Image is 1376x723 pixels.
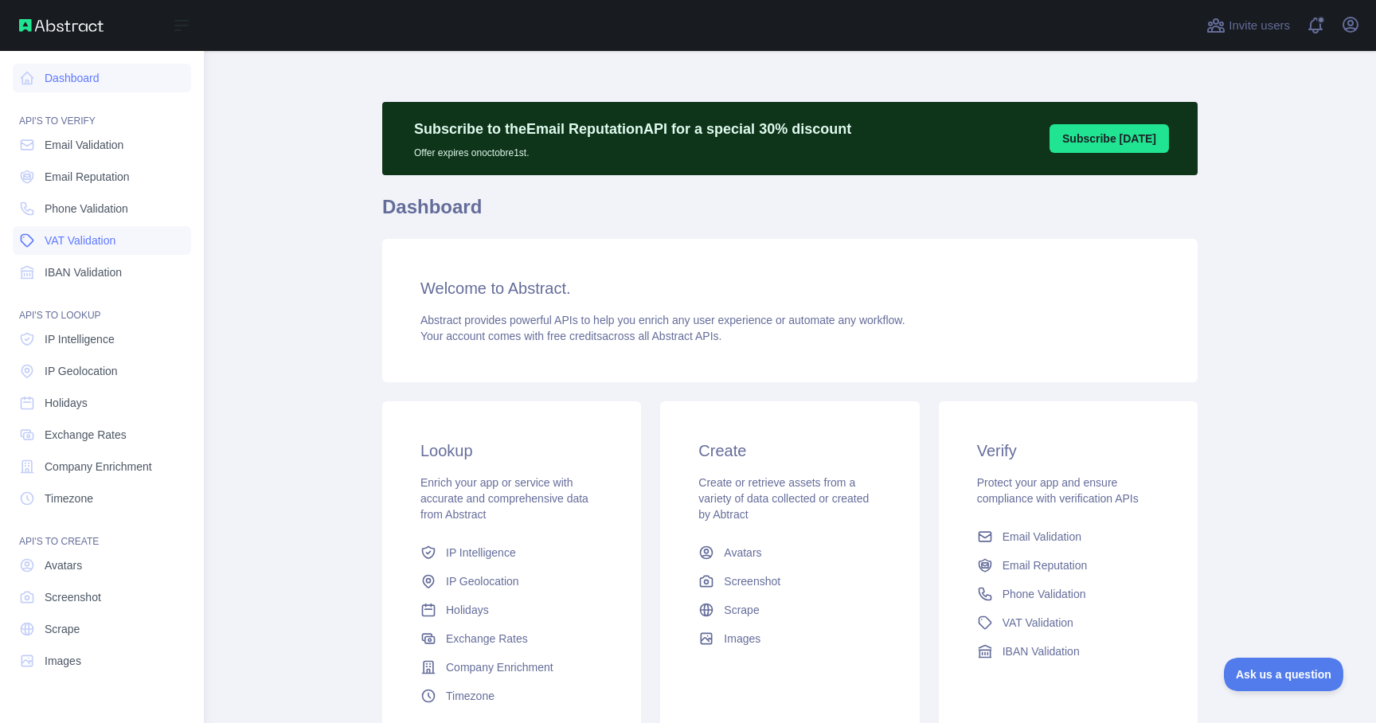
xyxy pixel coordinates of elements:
[13,583,191,612] a: Screenshot
[420,330,721,342] span: Your account comes with across all Abstract APIs.
[45,653,81,669] span: Images
[45,427,127,443] span: Exchange Rates
[1003,586,1086,602] span: Phone Validation
[13,64,191,92] a: Dashboard
[45,233,115,248] span: VAT Validation
[45,557,82,573] span: Avatars
[692,596,887,624] a: Scrape
[692,567,887,596] a: Screenshot
[13,194,191,223] a: Phone Validation
[45,201,128,217] span: Phone Validation
[446,545,516,561] span: IP Intelligence
[414,653,609,682] a: Company Enrichment
[414,682,609,710] a: Timezone
[13,551,191,580] a: Avatars
[13,615,191,643] a: Scrape
[724,631,760,647] span: Images
[13,389,191,417] a: Holidays
[45,169,130,185] span: Email Reputation
[1050,124,1169,153] button: Subscribe [DATE]
[414,624,609,653] a: Exchange Rates
[971,637,1166,666] a: IBAN Validation
[13,290,191,322] div: API'S TO LOOKUP
[13,131,191,159] a: Email Validation
[13,226,191,255] a: VAT Validation
[13,516,191,548] div: API'S TO CREATE
[45,137,123,153] span: Email Validation
[1229,17,1290,35] span: Invite users
[414,567,609,596] a: IP Geolocation
[45,395,88,411] span: Holidays
[971,522,1166,551] a: Email Validation
[13,357,191,385] a: IP Geolocation
[13,96,191,127] div: API'S TO VERIFY
[414,140,851,159] p: Offer expires on octobre 1st.
[1003,529,1081,545] span: Email Validation
[446,573,519,589] span: IP Geolocation
[19,19,104,32] img: Abstract API
[45,264,122,280] span: IBAN Validation
[724,545,761,561] span: Avatars
[724,602,759,618] span: Scrape
[414,118,851,140] p: Subscribe to the Email Reputation API for a special 30 % discount
[420,314,905,326] span: Abstract provides powerful APIs to help you enrich any user experience or automate any workflow.
[971,580,1166,608] a: Phone Validation
[446,659,553,675] span: Company Enrichment
[977,440,1159,462] h3: Verify
[420,277,1159,299] h3: Welcome to Abstract.
[13,325,191,354] a: IP Intelligence
[45,490,93,506] span: Timezone
[1203,13,1293,38] button: Invite users
[692,538,887,567] a: Avatars
[971,551,1166,580] a: Email Reputation
[13,452,191,481] a: Company Enrichment
[1003,615,1073,631] span: VAT Validation
[698,476,869,521] span: Create or retrieve assets from a variety of data collected or created by Abtract
[45,331,115,347] span: IP Intelligence
[446,602,489,618] span: Holidays
[414,596,609,624] a: Holidays
[13,162,191,191] a: Email Reputation
[13,258,191,287] a: IBAN Validation
[45,363,118,379] span: IP Geolocation
[1003,557,1088,573] span: Email Reputation
[13,420,191,449] a: Exchange Rates
[692,624,887,653] a: Images
[971,608,1166,637] a: VAT Validation
[977,476,1139,505] span: Protect your app and ensure compliance with verification APIs
[446,688,494,704] span: Timezone
[382,194,1198,233] h1: Dashboard
[45,621,80,637] span: Scrape
[420,440,603,462] h3: Lookup
[13,484,191,513] a: Timezone
[547,330,602,342] span: free credits
[45,589,101,605] span: Screenshot
[446,631,528,647] span: Exchange Rates
[414,538,609,567] a: IP Intelligence
[45,459,152,475] span: Company Enrichment
[698,440,881,462] h3: Create
[13,647,191,675] a: Images
[724,573,780,589] span: Screenshot
[420,476,588,521] span: Enrich your app or service with accurate and comprehensive data from Abstract
[1003,643,1080,659] span: IBAN Validation
[1224,658,1344,691] iframe: Toggle Customer Support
